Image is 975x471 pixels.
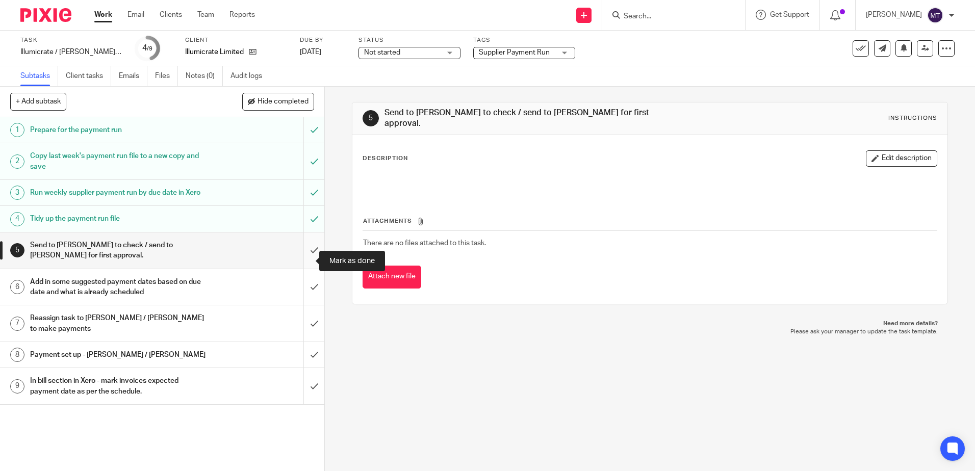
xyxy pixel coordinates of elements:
p: Need more details? [362,320,937,328]
p: [PERSON_NAME] [866,10,922,20]
label: Task [20,36,122,44]
img: Pixie [20,8,71,22]
h1: Payment set up - [PERSON_NAME] / [PERSON_NAME] [30,347,206,362]
a: Client tasks [66,66,111,86]
div: 5 [363,110,379,126]
span: Hide completed [258,98,309,106]
h1: Copy last week's payment run file to a new copy and save [30,148,206,174]
a: Files [155,66,178,86]
span: [DATE] [300,48,321,56]
div: 2 [10,154,24,169]
small: /9 [147,46,152,51]
h1: Reassign task to [PERSON_NAME] / [PERSON_NAME] to make payments [30,310,206,336]
button: Hide completed [242,93,314,110]
a: Email [127,10,144,20]
span: There are no files attached to this task. [363,240,486,247]
div: 7 [10,317,24,331]
h1: Tidy up the payment run file [30,211,206,226]
div: 6 [10,280,24,294]
a: Emails [119,66,147,86]
div: 3 [10,186,24,200]
img: svg%3E [927,7,943,23]
p: Please ask your manager to update the task template. [362,328,937,336]
span: Attachments [363,218,412,224]
div: Instructions [888,114,937,122]
p: Description [363,154,408,163]
input: Search [623,12,714,21]
label: Tags [473,36,575,44]
a: Reports [229,10,255,20]
span: Not started [364,49,400,56]
div: 4 [142,42,152,54]
div: Illumicrate / Daphne Press - Supplier Payment Run [20,47,122,57]
label: Client [185,36,287,44]
h1: Prepare for the payment run [30,122,206,138]
button: + Add subtask [10,93,66,110]
label: Due by [300,36,346,44]
h1: In bill section in Xero - mark invoices expected payment date as per the schedule. [30,373,206,399]
a: Clients [160,10,182,20]
h1: Add in some suggested payment dates based on due date and what is already scheduled [30,274,206,300]
label: Status [358,36,460,44]
h1: Send to [PERSON_NAME] to check / send to [PERSON_NAME] for first approval. [384,108,672,129]
p: Illumicrate Limited [185,47,244,57]
a: Work [94,10,112,20]
h1: Send to [PERSON_NAME] to check / send to [PERSON_NAME] for first approval. [30,238,206,264]
h1: Run weekly supplier payment run by due date in Xero [30,185,206,200]
a: Audit logs [230,66,270,86]
div: 5 [10,243,24,257]
div: 4 [10,212,24,226]
div: Illumicrate / [PERSON_NAME] Press - Supplier Payment Run [20,47,122,57]
button: Attach new file [363,266,421,289]
span: Get Support [770,11,809,18]
a: Team [197,10,214,20]
button: Edit description [866,150,937,167]
a: Subtasks [20,66,58,86]
span: Supplier Payment Run [479,49,550,56]
div: 8 [10,348,24,362]
div: 1 [10,123,24,137]
a: Notes (0) [186,66,223,86]
div: 9 [10,379,24,394]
